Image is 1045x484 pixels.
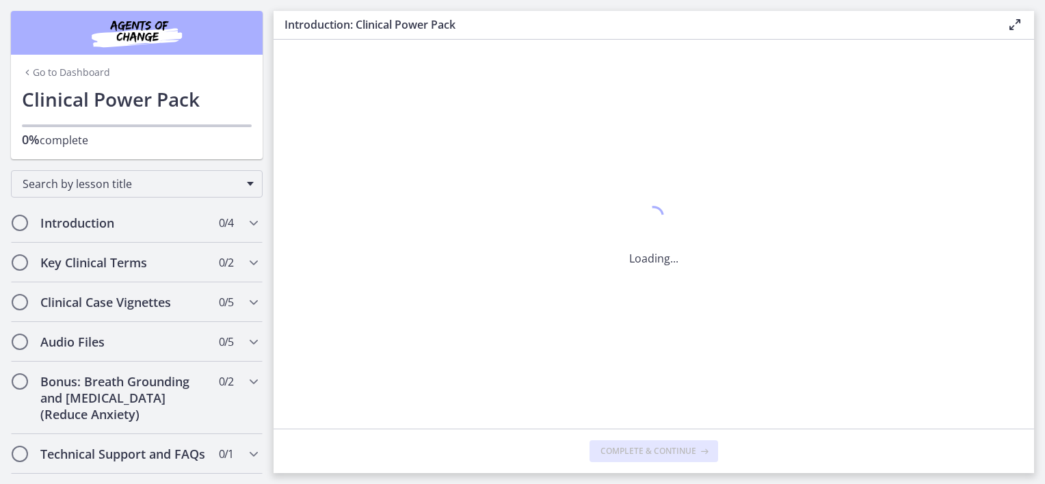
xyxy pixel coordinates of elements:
[55,16,219,49] img: Agents of Change Social Work Test Prep
[22,131,252,148] p: complete
[40,446,207,462] h2: Technical Support and FAQs
[219,215,233,231] span: 0 / 4
[40,254,207,271] h2: Key Clinical Terms
[40,334,207,350] h2: Audio Files
[590,440,718,462] button: Complete & continue
[22,131,40,148] span: 0%
[11,170,263,198] div: Search by lesson title
[22,66,110,79] a: Go to Dashboard
[629,202,678,234] div: 1
[219,254,233,271] span: 0 / 2
[629,250,678,267] p: Loading...
[219,373,233,390] span: 0 / 2
[600,446,696,457] span: Complete & continue
[23,176,240,191] span: Search by lesson title
[40,215,207,231] h2: Introduction
[40,294,207,310] h2: Clinical Case Vignettes
[219,446,233,462] span: 0 / 1
[22,85,252,113] h1: Clinical Power Pack
[285,16,985,33] h3: Introduction: Clinical Power Pack
[219,294,233,310] span: 0 / 5
[40,373,207,422] h2: Bonus: Breath Grounding and [MEDICAL_DATA] (Reduce Anxiety)
[219,334,233,350] span: 0 / 5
